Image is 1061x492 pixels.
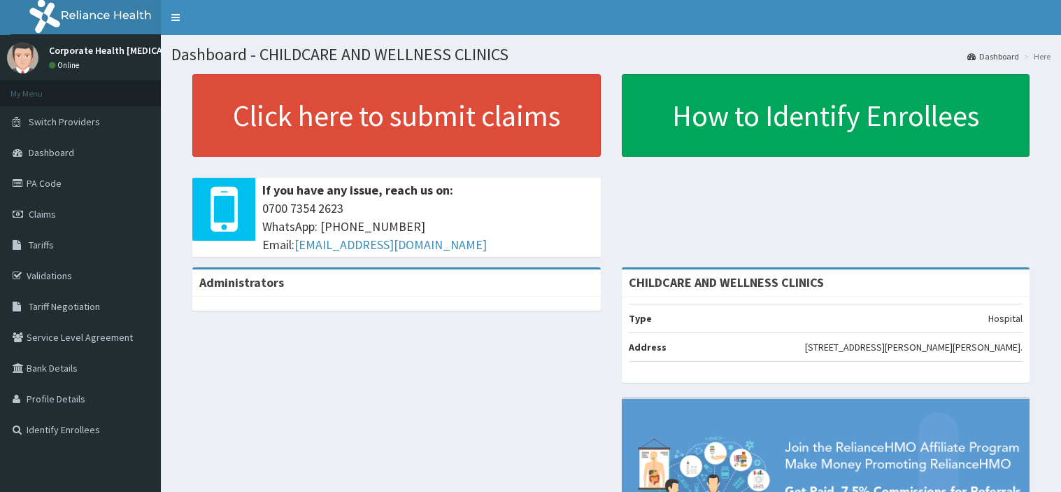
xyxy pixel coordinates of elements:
p: [STREET_ADDRESS][PERSON_NAME][PERSON_NAME]. [805,340,1023,354]
span: Claims [29,208,56,220]
b: Administrators [199,274,284,290]
h1: Dashboard - CHILDCARE AND WELLNESS CLINICS [171,45,1051,64]
strong: CHILDCARE AND WELLNESS CLINICS [629,274,824,290]
b: If you have any issue, reach us on: [262,182,453,198]
span: Tariffs [29,239,54,251]
img: User Image [7,42,38,73]
p: Hospital [988,311,1023,325]
a: Click here to submit claims [192,74,601,157]
a: Dashboard [967,50,1019,62]
a: [EMAIL_ADDRESS][DOMAIN_NAME] [294,237,487,253]
span: Tariff Negotiation [29,300,100,313]
a: How to Identify Enrollees [622,74,1030,157]
span: 0700 7354 2623 WhatsApp: [PHONE_NUMBER] Email: [262,199,594,253]
p: Corporate Health [MEDICAL_DATA] [49,45,198,55]
span: Dashboard [29,146,74,159]
li: Here [1020,50,1051,62]
span: Switch Providers [29,115,100,128]
b: Address [629,341,667,353]
a: Online [49,60,83,70]
b: Type [629,312,652,325]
